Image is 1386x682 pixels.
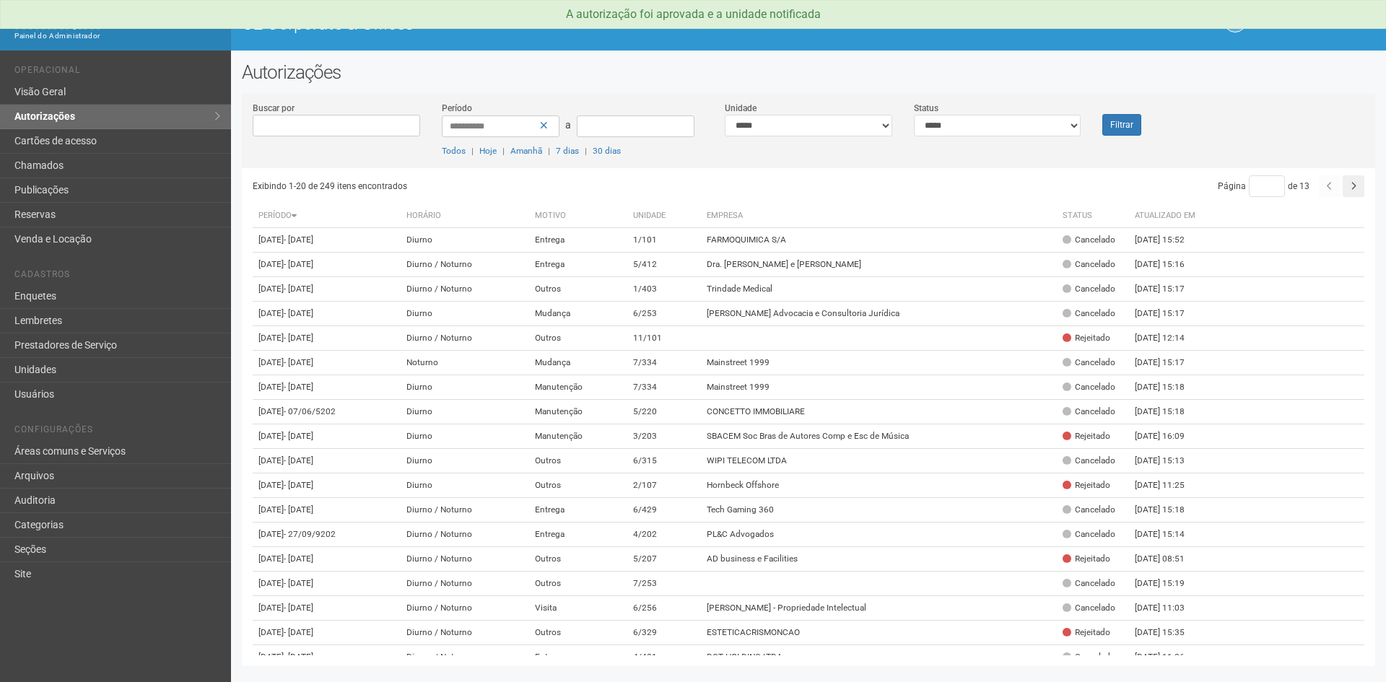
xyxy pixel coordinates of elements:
[253,175,809,197] div: Exibindo 1-20 de 249 itens encontrados
[627,326,701,351] td: 11/101
[548,146,550,156] span: |
[401,204,529,228] th: Horário
[1063,283,1115,295] div: Cancelado
[529,204,627,228] th: Motivo
[585,146,587,156] span: |
[529,473,627,498] td: Outros
[627,498,701,523] td: 6/429
[284,431,313,441] span: - [DATE]
[701,523,1057,547] td: PL&C Advogados
[401,302,529,326] td: Diurno
[284,480,313,490] span: - [DATE]
[1063,528,1115,541] div: Cancelado
[529,277,627,302] td: Outros
[529,498,627,523] td: Entrega
[284,333,313,343] span: - [DATE]
[529,572,627,596] td: Outros
[253,351,401,375] td: [DATE]
[701,645,1057,670] td: DGT HOLDING LTDA
[701,596,1057,621] td: [PERSON_NAME] - Propriedade Intelectual
[627,572,701,596] td: 7/253
[627,596,701,621] td: 6/256
[701,375,1057,400] td: Mainstreet 1999
[565,119,571,131] span: a
[253,547,401,572] td: [DATE]
[529,400,627,424] td: Manutenção
[701,498,1057,523] td: Tech Gaming 360
[529,253,627,277] td: Entrega
[1063,577,1115,590] div: Cancelado
[1063,626,1110,639] div: Rejeitado
[401,351,529,375] td: Noturno
[627,621,701,645] td: 6/329
[253,621,401,645] td: [DATE]
[529,326,627,351] td: Outros
[1129,449,1208,473] td: [DATE] 15:13
[401,253,529,277] td: Diurno / Noturno
[253,400,401,424] td: [DATE]
[725,102,757,115] label: Unidade
[242,14,798,33] h1: O2 Corporate & Offices
[253,326,401,351] td: [DATE]
[701,253,1057,277] td: Dra. [PERSON_NAME] e [PERSON_NAME]
[253,102,295,115] label: Buscar por
[284,603,313,613] span: - [DATE]
[1063,332,1110,344] div: Rejeitado
[242,61,1375,83] h2: Autorizações
[1063,381,1115,393] div: Cancelado
[510,146,542,156] a: Amanhã
[253,523,401,547] td: [DATE]
[627,228,701,253] td: 1/101
[1057,204,1129,228] th: Status
[556,146,579,156] a: 7 dias
[284,455,313,465] span: - [DATE]
[529,302,627,326] td: Mudança
[14,424,220,440] li: Configurações
[627,645,701,670] td: 4/401
[253,596,401,621] td: [DATE]
[1129,351,1208,375] td: [DATE] 15:17
[284,284,313,294] span: - [DATE]
[701,228,1057,253] td: FARMOQUIMICA S/A
[401,449,529,473] td: Diurno
[1218,181,1309,191] span: Página de 13
[284,406,336,416] span: - 07/06/5202
[253,277,401,302] td: [DATE]
[253,572,401,596] td: [DATE]
[529,547,627,572] td: Outros
[401,228,529,253] td: Diurno
[701,424,1057,449] td: SBACEM Soc Bras de Autores Comp e Esc de Música
[1129,572,1208,596] td: [DATE] 15:19
[284,554,313,564] span: - [DATE]
[401,473,529,498] td: Diurno
[253,473,401,498] td: [DATE]
[1063,258,1115,271] div: Cancelado
[1063,651,1115,663] div: Cancelado
[1129,596,1208,621] td: [DATE] 11:03
[627,449,701,473] td: 6/315
[701,277,1057,302] td: Trindade Medical
[701,351,1057,375] td: Mainstreet 1999
[401,572,529,596] td: Diurno / Noturno
[1063,357,1115,369] div: Cancelado
[627,473,701,498] td: 2/107
[284,259,313,269] span: - [DATE]
[1129,473,1208,498] td: [DATE] 11:25
[442,146,466,156] a: Todos
[284,308,313,318] span: - [DATE]
[627,204,701,228] th: Unidade
[401,645,529,670] td: Diurno / Noturno
[401,547,529,572] td: Diurno / Noturno
[701,473,1057,498] td: Hornbeck Offshore
[1129,621,1208,645] td: [DATE] 15:35
[529,375,627,400] td: Manutenção
[284,357,313,367] span: - [DATE]
[529,523,627,547] td: Entrega
[593,146,621,156] a: 30 dias
[1129,424,1208,449] td: [DATE] 16:09
[284,627,313,637] span: - [DATE]
[529,228,627,253] td: Entrega
[1129,277,1208,302] td: [DATE] 15:17
[14,30,220,43] div: Painel do Administrador
[479,146,497,156] a: Hoje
